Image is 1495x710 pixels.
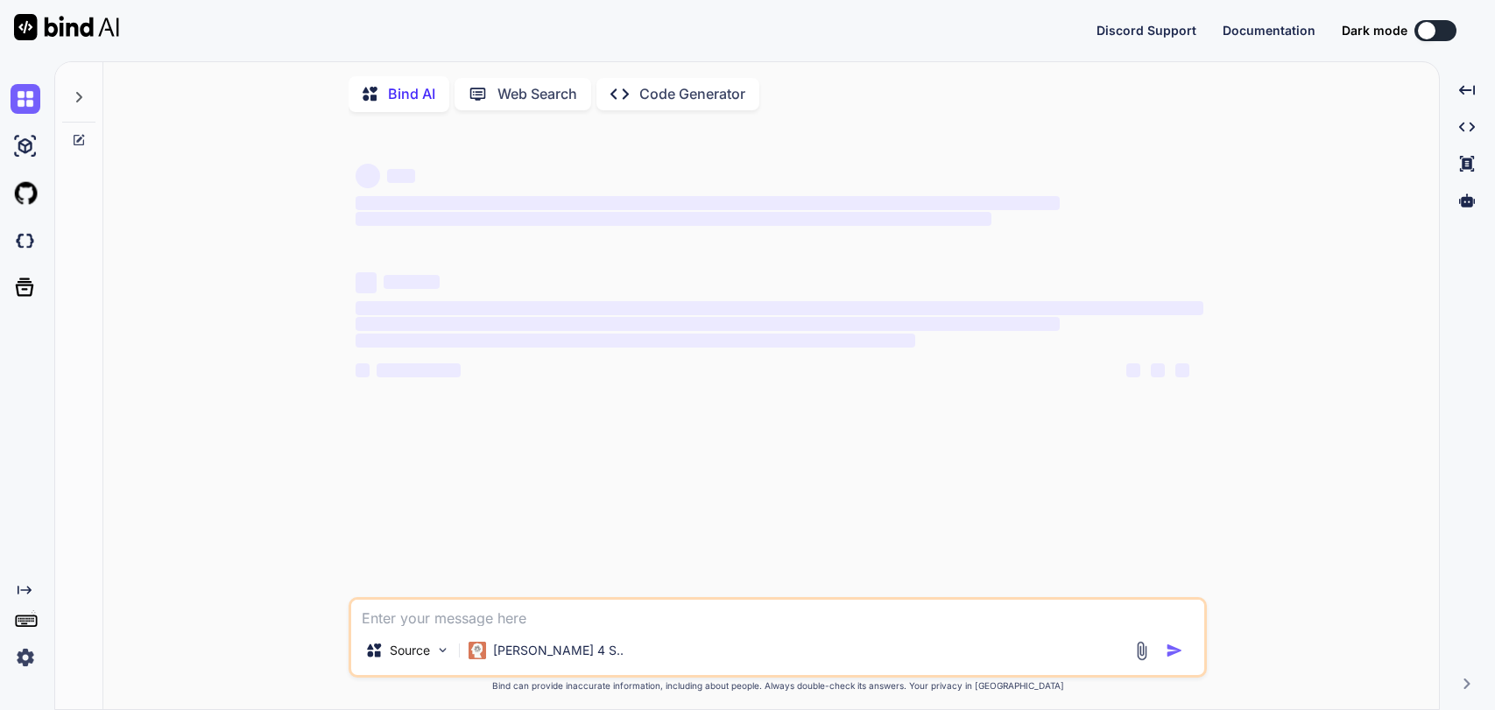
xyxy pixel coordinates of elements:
p: Bind AI [388,86,435,102]
p: [PERSON_NAME] 4 S.. [493,642,624,659]
button: Discord Support [1097,24,1196,38]
p: Source [390,642,430,659]
img: Pick Models [435,643,450,657]
span: ‌ [377,363,461,377]
span: ‌ [356,334,915,348]
span: Dark mode [1342,22,1407,39]
span: ‌ [1175,363,1189,377]
span: ‌ [356,196,1059,210]
span: ‌ [356,317,1059,331]
img: settings [11,643,40,672]
span: ‌ [356,301,1203,315]
p: Bind can provide inaccurate information, including about people. Always double-check its answers.... [349,681,1207,692]
img: Bind AI [14,14,119,40]
img: Claude 4 Sonnet [469,642,486,659]
span: ‌ [1151,363,1165,377]
img: githubLight [11,179,40,208]
img: darkCloudIdeIcon [11,226,40,256]
img: icon [1166,642,1183,659]
img: attachment [1132,641,1152,661]
img: ai-studio [11,131,40,161]
span: ‌ [1126,363,1140,377]
p: Code Generator [639,86,745,102]
span: Discord Support [1097,23,1196,38]
span: ‌ [356,363,370,377]
button: Documentation [1223,24,1315,38]
span: ‌ [356,272,377,293]
span: ‌ [356,212,991,226]
span: ‌ [356,164,380,188]
span: ‌ [387,169,415,183]
span: ‌ [384,275,440,289]
span: Documentation [1223,23,1315,38]
img: chat [11,84,40,114]
p: Web Search [497,86,577,102]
